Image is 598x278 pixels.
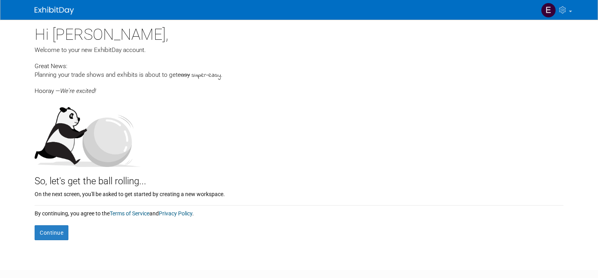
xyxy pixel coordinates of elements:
[35,99,141,167] img: Let's get the ball rolling
[191,71,221,80] span: super-easy
[35,61,563,70] div: Great News:
[35,7,74,15] img: ExhibitDay
[178,71,190,78] span: easy
[541,3,556,18] img: Elisabeth Howell
[35,70,563,80] div: Planning your trade shows and exhibits is about to get .
[35,225,68,240] button: Continue
[35,80,563,95] div: Hooray —
[60,87,96,95] span: We're excited!
[35,188,563,198] div: On the next screen, you'll be asked to get started by creating a new workspace.
[159,210,192,217] a: Privacy Policy
[35,206,563,217] div: By continuing, you agree to the and .
[35,167,563,188] div: So, let's get the ball rolling...
[35,20,563,46] div: Hi [PERSON_NAME],
[110,210,149,217] a: Terms of Service
[35,46,563,54] div: Welcome to your new ExhibitDay account.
